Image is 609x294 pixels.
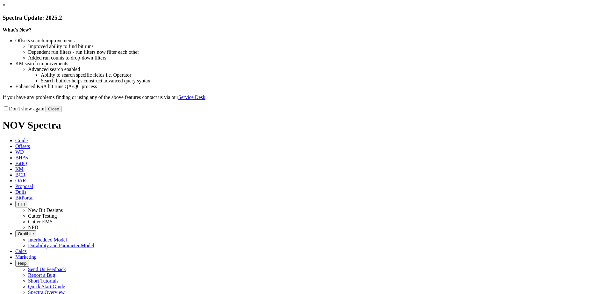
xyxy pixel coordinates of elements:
h1: NOV Spectra [3,119,606,131]
a: Report a Bug [28,272,55,278]
span: Help [18,261,26,266]
span: Proposal [15,184,33,189]
span: BHAs [15,155,28,160]
li: Offsets search improvements [15,38,606,44]
li: Enhanced KSA bit runs QA/QC process [15,84,606,89]
a: Cutter Testing [28,213,57,219]
li: Added run counts to drop-down filters [28,55,606,61]
span: BitPortal [15,195,34,200]
a: Short Tutorials [28,278,59,283]
li: Dependent run filters - run filters now filter each other [28,49,606,55]
li: Search builder helps construct advanced query syntax [41,78,606,84]
strong: What's New? [3,27,32,32]
a: Interbedded Model [28,237,67,242]
a: Service Desk [178,94,205,100]
span: Calcs [15,248,27,254]
a: Cutter EMS [28,219,53,224]
span: FTT [18,202,25,206]
a: Quick Start Guide [28,284,65,289]
span: Marketing [15,254,37,260]
span: BCR [15,172,25,178]
span: OrbitLite [18,231,34,236]
span: KM [15,166,24,172]
li: Ability to search specific fields i.e. Operator [41,72,606,78]
li: KM search improvements [15,61,606,66]
li: Advanced search enabled [28,66,606,72]
span: Dulls [15,189,26,195]
li: Improved ability to find bit runs [28,44,606,49]
input: Don't show again [4,106,8,110]
span: Offsets [15,143,30,149]
span: OAR [15,178,26,183]
p: If you have any problems finding or using any of the above features contact us via our [3,94,606,100]
span: Guide [15,138,28,143]
label: Don't show again [3,106,44,111]
a: New Bit Designs [28,207,63,213]
a: NPD [28,225,38,230]
a: Durability and Parameter Model [28,243,94,248]
button: Close [46,106,61,112]
span: BitIQ [15,161,27,166]
a: × [3,3,5,8]
h3: Spectra Update: 2025.2 [3,14,606,21]
span: WD [15,149,24,155]
a: Send Us Feedback [28,267,66,272]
